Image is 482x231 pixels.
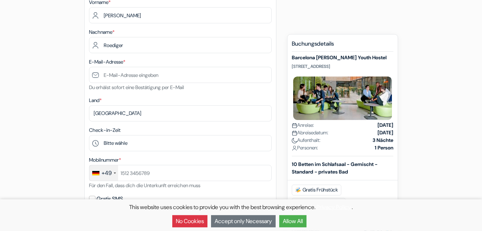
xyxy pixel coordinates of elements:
[292,185,341,195] span: Gratis Frühstück
[292,145,297,151] img: user_icon.svg
[373,137,393,144] strong: 3 Nächte
[89,67,272,83] input: E-Mail-Adresse eingeben
[292,129,328,137] span: Abreisedatum:
[292,121,314,129] span: Anreise:
[89,37,272,53] input: Nachnamen eingeben
[295,187,301,193] img: free_breakfast.svg
[292,123,297,128] img: calendar.svg
[4,203,478,212] p: This website uses cookies to provide you with the best browsing experience. .
[378,121,393,129] strong: [DATE]
[211,215,276,227] button: Accept only Necessary
[97,194,123,204] label: Gratis SMS
[292,64,393,69] p: [STREET_ADDRESS]
[89,28,114,36] label: Nachname
[89,84,184,91] small: Du erhälst sofort eine Bestätigung per E-Mail
[172,215,207,227] button: No Cookies
[378,129,393,137] strong: [DATE]
[102,169,112,177] div: +49
[292,40,393,52] h5: Buchungsdetails
[292,137,320,144] span: Aufenthalt:
[292,144,318,152] span: Personen:
[89,7,272,23] input: Vornamen eingeben
[292,198,346,209] span: Kostenloses WLAN
[89,182,200,189] small: Für den Fall, dass dich die Unterkunft erreichen muss
[89,58,125,66] label: E-Mail-Adresse
[375,144,393,152] strong: 1 Person
[89,165,272,181] input: 1512 3456789
[317,203,352,211] a: Privacy Policy.
[292,55,393,61] h5: Barcelona [PERSON_NAME] Youth Hostel
[89,165,118,181] div: Germany (Deutschland): +49
[292,161,378,175] b: 10 Betten im Schlafsaal - Gemischt - Standard - privates Bad
[279,215,306,227] button: Allow All
[89,156,121,164] label: Mobilnummer
[292,130,297,136] img: calendar.svg
[89,97,102,104] label: Land
[292,138,297,143] img: moon.svg
[89,126,121,134] label: Check-in-Zeit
